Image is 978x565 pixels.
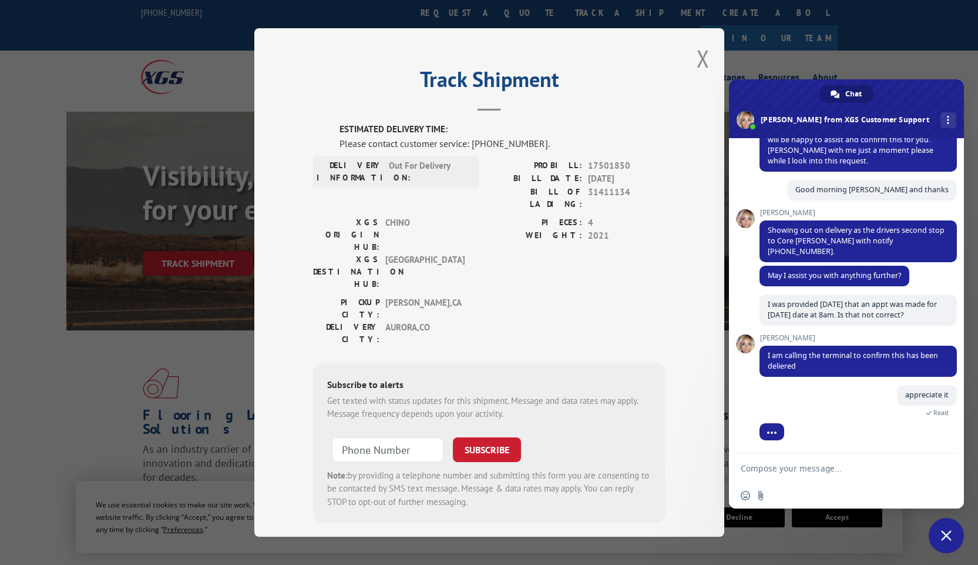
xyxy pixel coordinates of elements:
[332,437,443,462] input: Phone Number
[845,85,862,103] span: Chat
[820,85,873,103] div: Chat
[489,159,582,173] label: PROBILL:
[588,216,666,230] span: 4
[588,186,666,210] span: 31411134
[327,395,651,421] div: Get texted with status updates for this shipment. Message and data rates may apply. Message frequ...
[768,270,901,280] span: May I assist you with anything further?
[453,437,521,462] button: SUBSCRIBE
[327,470,348,481] strong: Note:
[940,112,956,128] div: More channels
[768,350,938,371] span: I am calling the terminal to confirm this has been deliered
[313,321,379,346] label: DELIVERY CITY:
[489,229,582,243] label: WEIGHT:
[327,469,651,509] div: by providing a telephone number and submitting this form you are consenting to be contacted by SM...
[313,71,666,93] h2: Track Shipment
[741,463,926,474] textarea: Compose your message...
[756,491,765,500] span: Send a file
[340,123,666,136] label: ESTIMATED DELIVERY TIME:
[489,186,582,210] label: BILL OF LADING:
[588,229,666,243] span: 2021
[327,377,651,395] div: Subscribe to alerts
[697,43,710,74] button: Close modal
[385,321,465,346] span: AURORA , CO
[340,136,666,151] div: Please contact customer service: [PHONE_NUMBER].
[317,159,383,184] label: DELIVERY INFORMATION:
[489,216,582,230] label: PIECES:
[385,216,465,253] span: CHINO
[389,159,468,184] span: Out For Delivery
[385,253,465,290] span: [GEOGRAPHIC_DATA]
[768,299,937,320] span: I was provided [DATE] that an appt was made for [DATE] date at 8am. Is that not correct?
[759,209,957,217] span: [PERSON_NAME]
[741,491,750,500] span: Insert an emoji
[768,113,943,166] span: Good Morning! Thank You for contacting Xpress Global Systems. My name is [PERSON_NAME] and I will...
[588,172,666,186] span: [DATE]
[489,172,582,186] label: BILL DATE:
[313,216,379,253] label: XGS ORIGIN HUB:
[929,518,964,553] div: Close chat
[313,296,379,321] label: PICKUP CITY:
[588,159,666,173] span: 17501850
[795,185,949,195] span: Good morning [PERSON_NAME] and thanks
[905,390,949,400] span: appreciate it
[768,225,945,256] span: Showing out on delivery as the drivers second stop to Core [PERSON_NAME] with notify [PHONE_NUMBER].
[759,334,957,342] span: [PERSON_NAME]
[933,409,949,417] span: Read
[385,296,465,321] span: [PERSON_NAME] , CA
[313,253,379,290] label: XGS DESTINATION HUB:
